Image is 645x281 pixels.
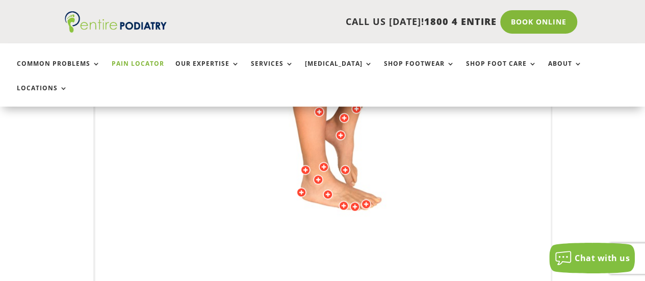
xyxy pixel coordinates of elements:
img: logo (1) [65,11,167,33]
a: [MEDICAL_DATA] [305,60,373,82]
a: About [548,60,582,82]
a: Entire Podiatry [65,24,167,35]
a: Shop Footwear [384,60,455,82]
p: CALL US [DATE]! [180,15,497,29]
span: 1800 4 ENTIRE [424,15,497,28]
a: Pain Locator [112,60,164,82]
a: Book Online [500,10,577,34]
a: Locations [17,85,68,107]
span: Chat with us [575,252,630,264]
button: Chat with us [549,243,635,273]
a: Shop Foot Care [466,60,537,82]
a: Our Expertise [175,60,240,82]
a: Common Problems [17,60,100,82]
a: Services [251,60,294,82]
